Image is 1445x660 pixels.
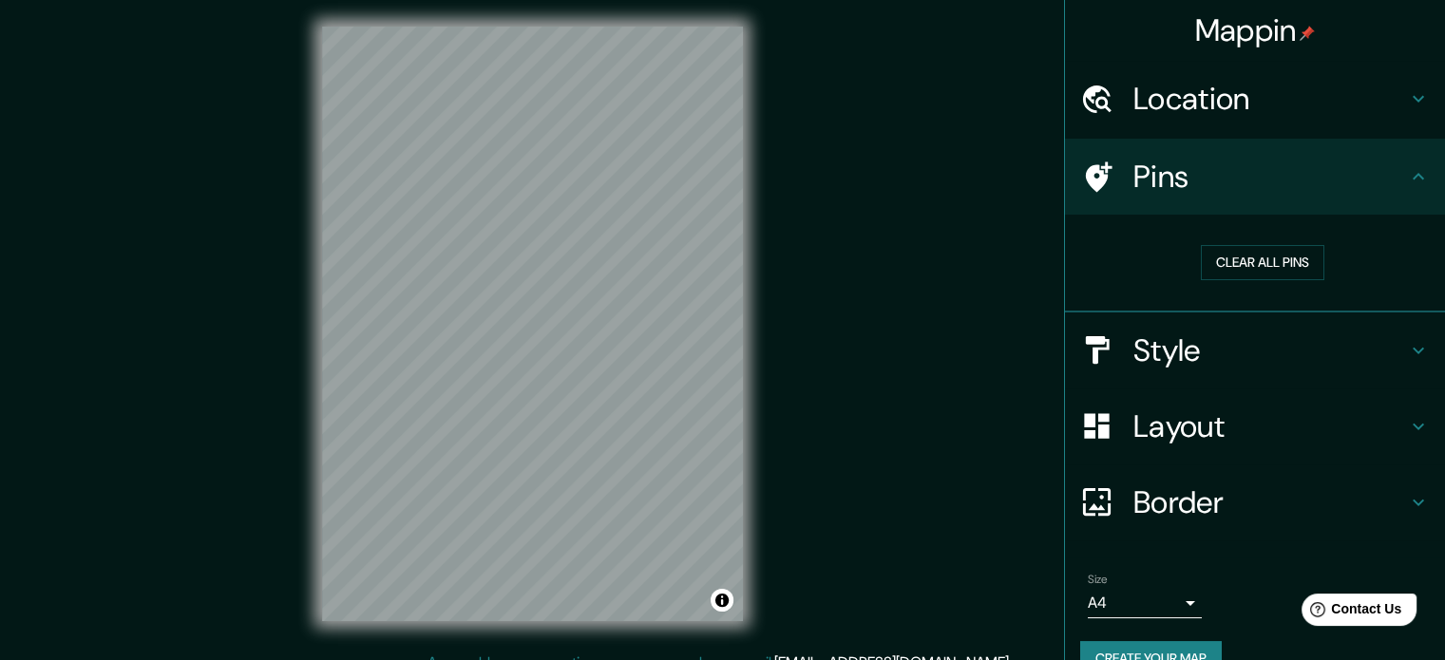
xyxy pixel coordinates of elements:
[1276,586,1424,639] iframe: Help widget launcher
[1133,80,1407,118] h4: Location
[1065,464,1445,540] div: Border
[1133,158,1407,196] h4: Pins
[1088,588,1202,618] div: A4
[1133,331,1407,369] h4: Style
[1065,388,1445,464] div: Layout
[1195,11,1316,49] h4: Mappin
[1065,61,1445,137] div: Location
[1133,407,1407,445] h4: Layout
[1300,26,1315,41] img: pin-icon.png
[1065,312,1445,388] div: Style
[711,589,733,612] button: Toggle attribution
[1133,483,1407,521] h4: Border
[1065,139,1445,215] div: Pins
[1088,571,1108,587] label: Size
[1201,245,1324,280] button: Clear all pins
[322,27,743,621] canvas: Map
